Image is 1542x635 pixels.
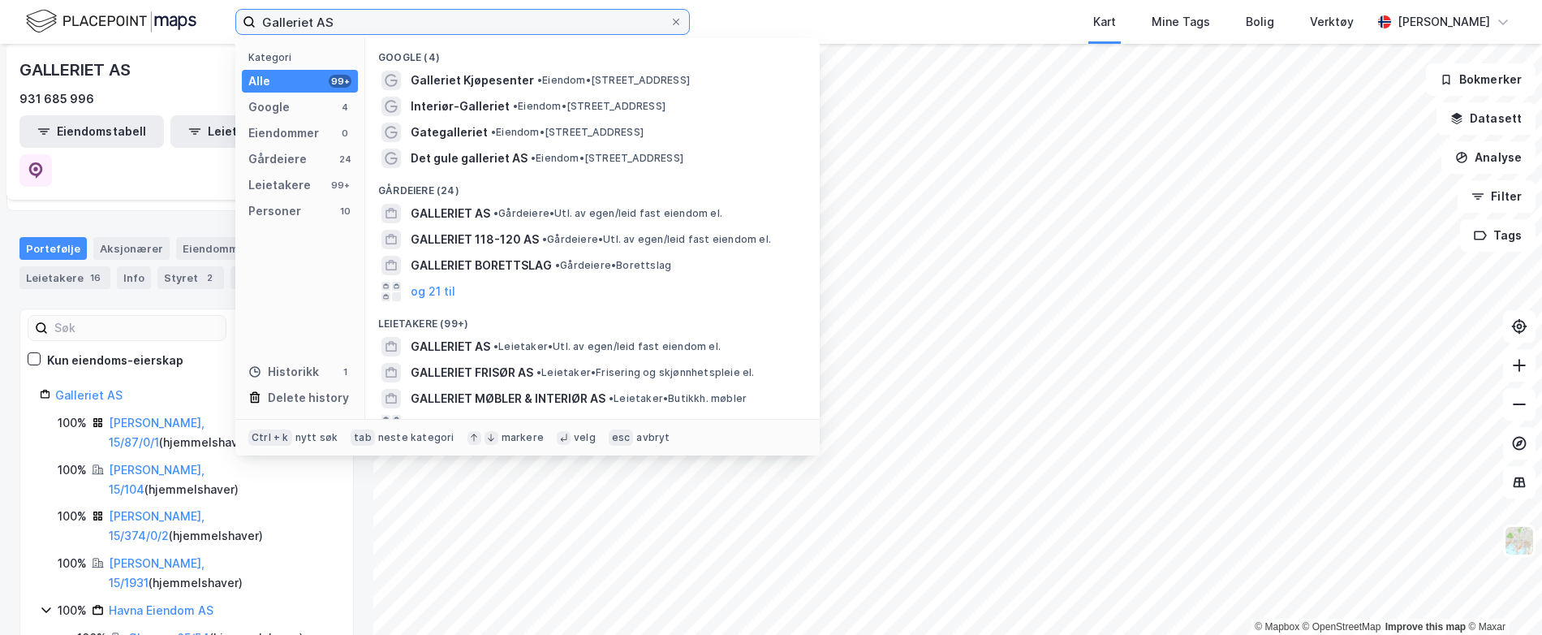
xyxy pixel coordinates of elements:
[531,152,536,164] span: •
[58,413,87,433] div: 100%
[365,305,820,334] div: Leietakere (99+)
[170,115,315,148] button: Leietakertabell
[1152,12,1210,32] div: Mine Tags
[513,100,665,113] span: Eiendom • [STREET_ADDRESS]
[1426,63,1536,96] button: Bokmerker
[1461,557,1542,635] div: Kontrollprogram for chat
[109,460,334,499] div: ( hjemmelshaver )
[555,259,560,271] span: •
[411,415,458,434] button: og 96 til
[378,431,454,444] div: neste kategori
[19,89,94,109] div: 931 685 996
[268,388,349,408] div: Delete history
[117,266,151,289] div: Info
[329,75,351,88] div: 99+
[248,97,290,117] div: Google
[109,507,334,546] div: ( hjemmelshaver )
[58,554,87,573] div: 100%
[176,237,276,260] div: Eiendommer
[19,115,164,148] button: Eiendomstabell
[109,603,213,617] a: Havna Eiendom AS
[109,463,205,496] a: [PERSON_NAME], 15/104
[542,233,547,245] span: •
[1093,12,1116,32] div: Kart
[609,392,614,404] span: •
[1441,141,1536,174] button: Analyse
[1436,102,1536,135] button: Datasett
[493,340,721,353] span: Leietaker • Utl. av egen/leid fast eiendom el.
[351,430,375,446] div: tab
[109,416,205,449] a: [PERSON_NAME], 15/87/0/1
[502,431,544,444] div: markere
[93,237,170,260] div: Aksjonærer
[1398,12,1490,32] div: [PERSON_NAME]
[338,365,351,378] div: 1
[19,266,110,289] div: Leietakere
[574,431,596,444] div: velg
[411,204,490,223] span: GALLERIET AS
[411,123,488,142] span: Gategalleriet
[1504,525,1535,556] img: Z
[248,430,292,446] div: Ctrl + k
[248,175,311,195] div: Leietakere
[536,366,755,379] span: Leietaker • Frisering og skjønnhetspleie el.
[1458,180,1536,213] button: Filter
[537,74,690,87] span: Eiendom • [STREET_ADDRESS]
[26,7,196,36] img: logo.f888ab2527a4732fd821a326f86c7f29.svg
[338,101,351,114] div: 4
[19,57,134,83] div: GALLERIET AS
[1246,12,1274,32] div: Bolig
[248,71,270,91] div: Alle
[157,266,224,289] div: Styret
[1461,557,1542,635] iframe: Chat Widget
[542,233,771,246] span: Gårdeiere • Utl. av egen/leid fast eiendom el.
[295,431,338,444] div: nytt søk
[87,270,104,286] div: 16
[365,171,820,201] div: Gårdeiere (24)
[338,205,351,218] div: 10
[109,413,334,452] div: ( hjemmelshaver )
[491,126,496,138] span: •
[411,71,534,90] span: Galleriet Kjøpesenter
[58,507,87,526] div: 100%
[555,259,671,272] span: Gårdeiere • Borettslag
[47,351,183,370] div: Kun eiendoms-eierskap
[491,126,644,139] span: Eiendom • [STREET_ADDRESS]
[1385,621,1466,633] a: Improve this map
[411,363,533,382] span: GALLERIET FRISØR AS
[537,74,542,86] span: •
[1303,621,1381,633] a: OpenStreetMap
[58,601,87,620] div: 100%
[248,123,319,143] div: Eiendommer
[248,201,301,221] div: Personer
[1460,219,1536,252] button: Tags
[493,340,498,352] span: •
[493,207,722,220] span: Gårdeiere • Utl. av egen/leid fast eiendom el.
[338,153,351,166] div: 24
[493,207,498,219] span: •
[58,460,87,480] div: 100%
[365,38,820,67] div: Google (4)
[256,10,670,34] input: Søk på adresse, matrikkel, gårdeiere, leietakere eller personer
[411,97,510,116] span: Interiør-Galleriet
[338,127,351,140] div: 0
[201,270,218,286] div: 2
[609,430,634,446] div: esc
[329,179,351,192] div: 99+
[636,431,670,444] div: avbryt
[230,266,342,289] div: Transaksjoner
[531,152,683,165] span: Eiendom • [STREET_ADDRESS]
[48,316,226,340] input: Søk
[411,282,455,301] button: og 21 til
[248,362,319,382] div: Historikk
[536,366,541,378] span: •
[55,388,123,402] a: Galleriet AS
[109,554,334,593] div: ( hjemmelshaver )
[411,389,605,408] span: GALLERIET MØBLER & INTERIØR AS
[1310,12,1354,32] div: Verktøy
[19,237,87,260] div: Portefølje
[248,149,307,169] div: Gårdeiere
[109,556,205,590] a: [PERSON_NAME], 15/1931
[411,230,539,249] span: GALLERIET 118-120 AS
[513,100,518,112] span: •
